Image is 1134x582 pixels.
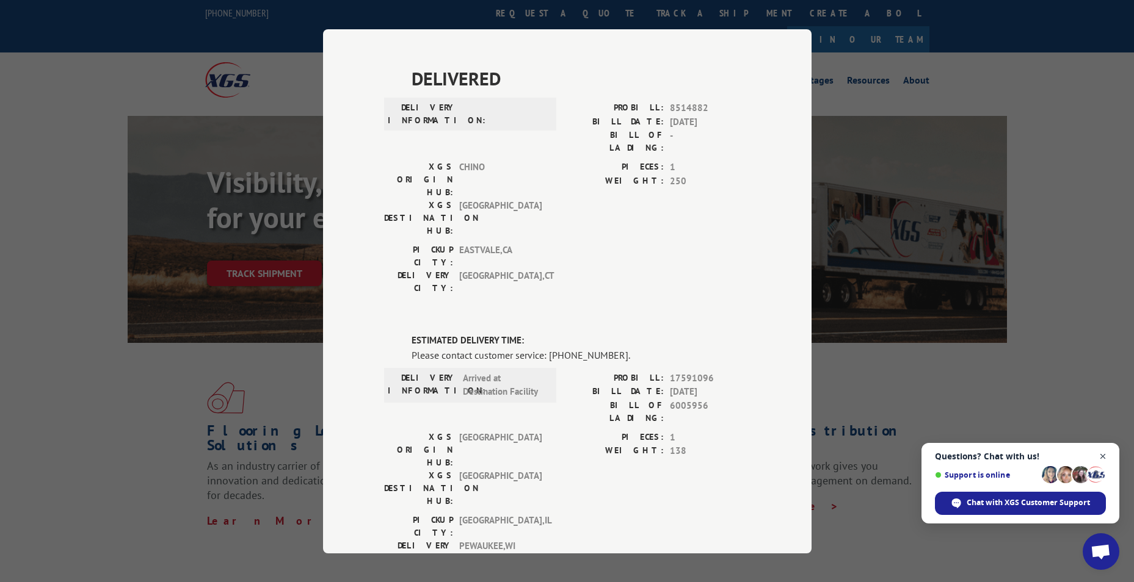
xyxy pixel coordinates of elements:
[1083,533,1119,570] a: Open chat
[459,513,542,539] span: [GEOGRAPHIC_DATA] , IL
[670,174,751,188] span: 250
[463,371,545,398] span: Arrived at Destination Facility
[670,385,751,399] span: [DATE]
[567,430,664,444] label: PIECES:
[567,174,664,188] label: WEIGHT:
[670,430,751,444] span: 1
[567,115,664,129] label: BILL DATE:
[384,269,453,295] label: DELIVERY CITY:
[967,497,1090,508] span: Chat with XGS Customer Support
[670,444,751,458] span: 138
[412,347,751,362] div: Please contact customer service: [PHONE_NUMBER].
[567,129,664,154] label: BILL OF LADING:
[388,101,457,127] label: DELIVERY INFORMATION:
[935,492,1106,515] span: Chat with XGS Customer Support
[384,160,453,199] label: XGS ORIGIN HUB:
[567,385,664,399] label: BILL DATE:
[412,334,751,348] label: ESTIMATED DELIVERY TIME:
[670,371,751,385] span: 17591096
[567,398,664,424] label: BILL OF LADING:
[384,243,453,269] label: PICKUP CITY:
[459,160,542,199] span: CHINO
[935,451,1106,461] span: Questions? Chat with us!
[459,539,542,564] span: PEWAUKEE , WI
[567,444,664,458] label: WEIGHT:
[670,101,751,115] span: 8514882
[567,160,664,174] label: PIECES:
[384,539,453,564] label: DELIVERY CITY:
[384,199,453,237] label: XGS DESTINATION HUB:
[567,101,664,115] label: PROBILL:
[388,371,457,398] label: DELIVERY INFORMATION:
[670,160,751,174] span: 1
[670,129,751,154] span: -
[412,65,751,92] span: DELIVERED
[670,398,751,424] span: 6005956
[935,470,1038,480] span: Support is online
[459,269,542,295] span: [GEOGRAPHIC_DATA] , CT
[384,513,453,539] label: PICKUP CITY:
[384,469,453,507] label: XGS DESTINATION HUB:
[459,469,542,507] span: [GEOGRAPHIC_DATA]
[459,199,542,237] span: [GEOGRAPHIC_DATA]
[459,243,542,269] span: EASTVALE , CA
[459,430,542,469] span: [GEOGRAPHIC_DATA]
[384,430,453,469] label: XGS ORIGIN HUB:
[670,115,751,129] span: [DATE]
[567,371,664,385] label: PROBILL:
